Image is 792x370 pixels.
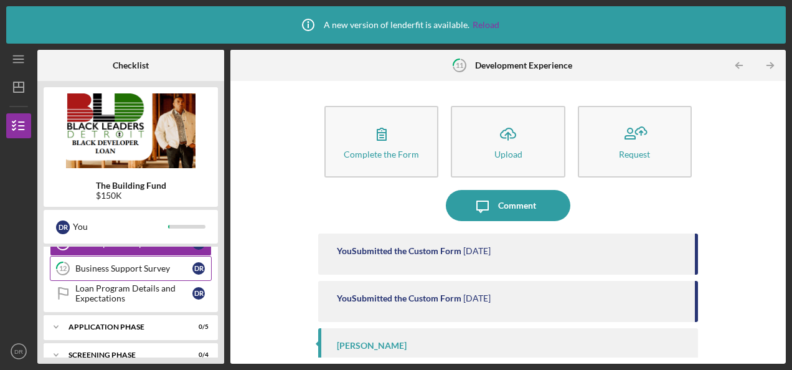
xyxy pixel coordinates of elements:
[344,149,419,159] div: Complete the Form
[324,106,438,178] button: Complete the Form
[337,341,407,351] div: [PERSON_NAME]
[44,93,218,168] img: Product logo
[59,240,67,248] tspan: 11
[578,106,692,178] button: Request
[96,191,166,201] div: $150K
[473,20,499,30] a: Reload
[56,221,70,234] div: D R
[337,246,461,256] div: You Submitted the Custom Form
[475,60,572,70] b: Development Experience
[96,181,166,191] b: The Building Fund
[186,323,209,331] div: 0 / 5
[463,293,491,303] time: 2025-07-01 19:39
[494,149,522,159] div: Upload
[192,262,205,275] div: D R
[463,246,491,256] time: 2025-07-01 19:48
[14,348,23,355] text: DR
[446,190,570,221] button: Comment
[50,256,212,281] a: 12Business Support SurveyDR
[59,265,67,273] tspan: 12
[75,263,192,273] div: Business Support Survey
[68,323,177,331] div: Application Phase
[68,351,177,359] div: Screening Phase
[455,61,463,69] tspan: 11
[6,339,31,364] button: DR
[293,9,499,40] div: A new version of lenderfit is available.
[50,281,212,306] a: Loan Program Details and ExpectationsDR
[337,293,461,303] div: You Submitted the Custom Form
[73,216,168,237] div: You
[498,190,536,221] div: Comment
[186,351,209,359] div: 0 / 4
[451,106,565,178] button: Upload
[113,60,149,70] b: Checklist
[192,287,205,300] div: D R
[75,283,192,303] div: Loan Program Details and Expectations
[619,149,650,159] div: Request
